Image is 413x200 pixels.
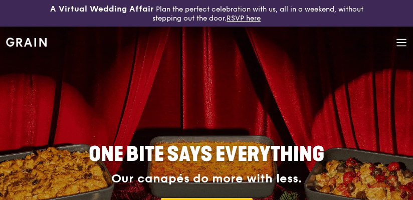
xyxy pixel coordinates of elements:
[227,14,261,23] a: RSVP here
[51,172,362,186] div: Our canapés do more with less.
[6,26,47,56] a: GrainGrain
[50,4,154,14] h3: A Virtual Wedding Affair
[35,4,379,23] div: Plan the perfect celebration with us, all in a weekend, without stepping out the door.
[6,38,47,47] img: Grain
[89,142,324,166] span: ONE BITE SAYS EVERYTHING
